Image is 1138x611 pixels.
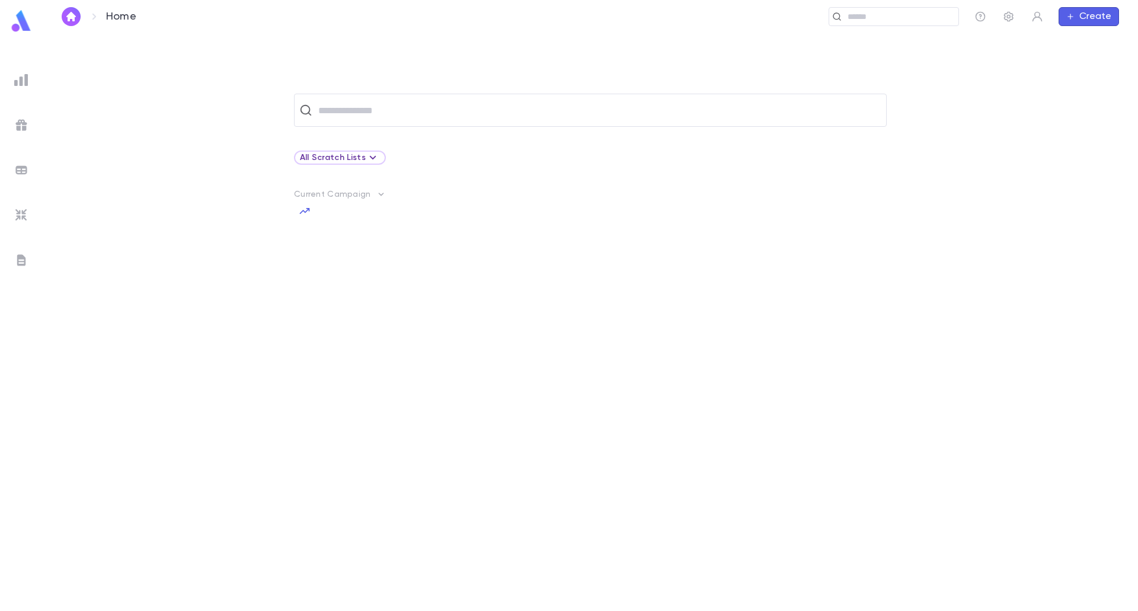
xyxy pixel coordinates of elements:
img: home_white.a664292cf8c1dea59945f0da9f25487c.svg [64,12,78,21]
img: imports_grey.530a8a0e642e233f2baf0ef88e8c9fcb.svg [14,208,28,222]
div: All Scratch Lists [300,151,380,165]
img: letters_grey.7941b92b52307dd3b8a917253454ce1c.svg [14,253,28,267]
p: Home [106,10,136,23]
img: reports_grey.c525e4749d1bce6a11f5fe2a8de1b229.svg [14,73,28,87]
img: batches_grey.339ca447c9d9533ef1741baa751efc33.svg [14,163,28,177]
img: campaigns_grey.99e729a5f7ee94e3726e6486bddda8f1.svg [14,118,28,132]
p: Current Campaign [294,190,370,199]
button: Create [1059,7,1119,26]
img: logo [9,9,33,33]
div: All Scratch Lists [294,151,386,165]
